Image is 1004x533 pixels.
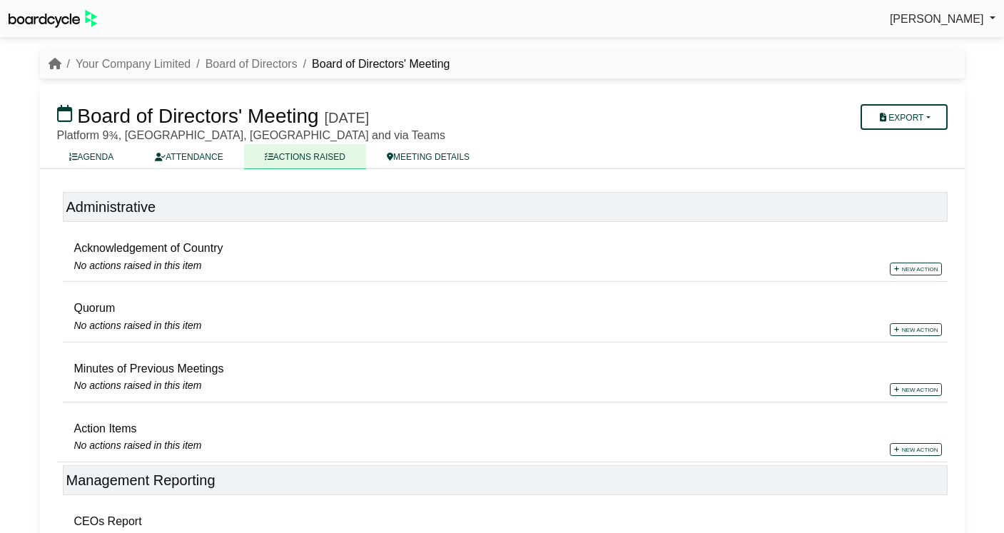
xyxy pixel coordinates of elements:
span: Quorum [74,302,116,314]
a: ACTIONS RAISED [244,144,366,169]
a: [PERSON_NAME] [890,10,995,29]
span: CEOs Report [74,515,142,527]
span: Acknowledgement of Country [74,242,223,254]
a: New action [890,443,942,456]
span: Board of Directors' Meeting [77,105,318,127]
span: Administrative [66,199,156,215]
nav: breadcrumb [49,55,450,73]
a: New action [890,263,942,275]
span: Minutes of Previous Meetings [74,362,224,375]
a: ATTENDANCE [134,144,243,169]
a: MEETING DETAILS [366,144,490,169]
a: Your Company Limited [76,58,191,70]
span: Platform 9¾, [GEOGRAPHIC_DATA], [GEOGRAPHIC_DATA] and via Teams [57,129,445,141]
span: No actions raised in this item [74,377,202,393]
li: Board of Directors' Meeting [298,55,450,73]
span: Action Items [74,422,137,435]
button: Export [861,104,947,130]
span: [PERSON_NAME] [890,13,984,25]
a: AGENDA [49,144,135,169]
div: [DATE] [324,109,369,126]
a: New action [890,323,942,336]
a: New action [890,383,942,396]
span: Management Reporting [66,472,215,488]
span: No actions raised in this item [74,258,202,273]
a: Board of Directors [206,58,298,70]
img: BoardcycleBlackGreen-aaafeed430059cb809a45853b8cf6d952af9d84e6e89e1f1685b34bfd5cb7d64.svg [9,10,97,28]
span: No actions raised in this item [74,437,202,453]
span: No actions raised in this item [74,318,202,333]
